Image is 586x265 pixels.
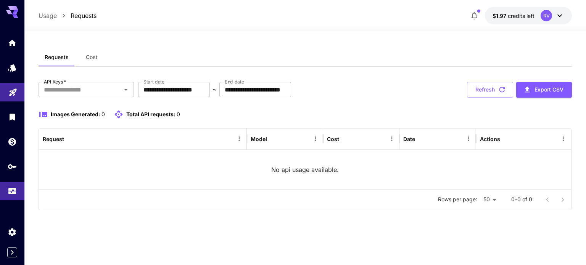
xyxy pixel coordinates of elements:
[39,11,97,20] nav: breadcrumb
[386,133,397,144] button: Menu
[8,227,17,237] div: Settings
[416,133,427,144] button: Sort
[45,54,69,61] span: Requests
[8,38,17,48] div: Home
[508,13,534,19] span: credits left
[340,133,351,144] button: Sort
[65,133,76,144] button: Sort
[310,133,321,144] button: Menu
[251,136,267,142] div: Model
[8,137,17,146] div: Wallet
[44,79,66,85] label: API Keys
[7,247,17,257] button: Expand sidebar
[8,63,17,72] div: Models
[541,10,552,21] div: RV
[39,11,57,20] a: Usage
[559,133,569,144] button: Menu
[143,79,164,85] label: Start date
[86,54,98,61] span: Cost
[234,133,245,144] button: Menu
[485,7,572,24] button: $1.9666RV
[271,165,339,174] p: No api usage available.
[225,79,244,85] label: End date
[8,85,18,95] div: Playground
[51,111,100,117] span: Images Generated:
[177,111,180,117] span: 0
[43,136,64,142] div: Request
[121,84,131,95] button: Open
[213,85,217,94] p: ~
[480,136,500,142] div: Actions
[463,133,474,144] button: Menu
[268,133,279,144] button: Sort
[511,196,532,203] p: 0–0 of 0
[493,13,508,19] span: $1.97
[438,196,477,203] p: Rows per page:
[8,162,17,171] div: API Keys
[101,111,105,117] span: 0
[493,12,534,20] div: $1.9666
[8,184,17,193] div: Usage
[126,111,175,117] span: Total API requests:
[467,82,513,98] button: Refresh
[8,112,17,122] div: Library
[480,194,499,205] div: 50
[71,11,97,20] a: Requests
[403,136,415,142] div: Date
[327,136,339,142] div: Cost
[516,82,572,98] button: Export CSV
